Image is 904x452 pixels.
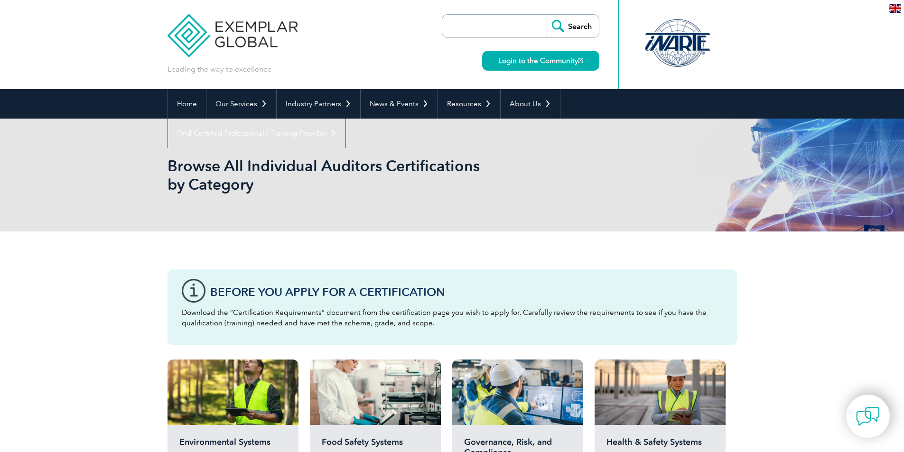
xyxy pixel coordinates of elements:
a: About Us [501,89,560,119]
p: Leading the way to excellence [168,64,271,74]
a: Our Services [206,89,276,119]
a: Home [168,89,206,119]
h1: Browse All Individual Auditors Certifications by Category [168,157,532,194]
img: en [889,4,901,13]
input: Search [547,15,599,37]
p: Download the “Certification Requirements” document from the certification page you wish to apply ... [182,307,723,328]
img: open_square.png [578,58,583,63]
a: Industry Partners [277,89,360,119]
a: Find Certified Professional / Training Provider [168,119,345,148]
h3: Before You Apply For a Certification [210,286,723,298]
a: Login to the Community [482,51,599,71]
img: contact-chat.png [856,405,880,428]
a: Resources [438,89,500,119]
a: News & Events [361,89,438,119]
